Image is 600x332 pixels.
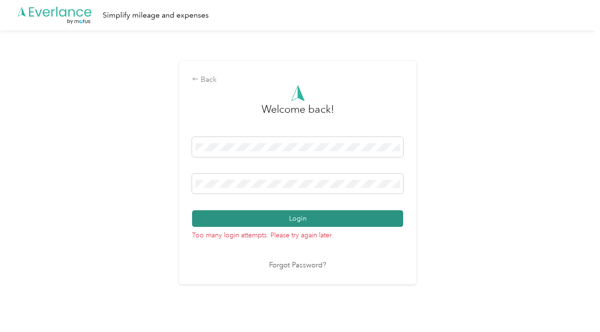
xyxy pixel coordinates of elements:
[192,74,403,86] div: Back
[103,10,209,21] div: Simplify mileage and expenses
[192,210,403,227] button: Login
[261,101,334,127] h3: greeting
[192,227,403,240] p: Too many login attempts. Please try again later.
[269,260,326,271] a: Forgot Password?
